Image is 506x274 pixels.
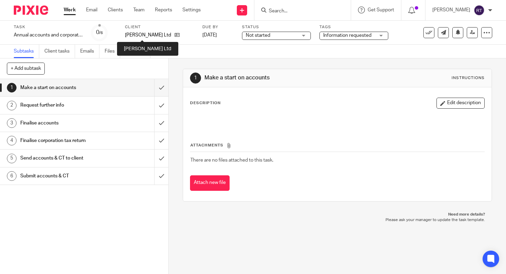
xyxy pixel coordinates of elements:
[190,212,485,217] p: Need more details?
[105,45,120,58] a: Files
[202,24,233,30] label: Due by
[246,33,270,38] span: Not started
[182,7,201,13] a: Settings
[436,98,485,109] button: Edit description
[7,136,17,145] div: 4
[190,143,223,147] span: Attachments
[20,83,105,93] h1: Make a start on accounts
[14,24,83,30] label: Task
[202,33,217,37] span: [DATE]
[133,7,145,13] a: Team
[125,45,150,58] a: Notes (0)
[190,175,230,191] button: Attach new file
[242,24,311,30] label: Status
[80,45,99,58] a: Emails
[368,8,394,12] span: Get Support
[7,171,17,181] div: 6
[14,45,39,58] a: Subtasks
[20,153,105,163] h1: Send accounts & CT to client
[7,118,17,128] div: 3
[108,7,123,13] a: Clients
[125,32,171,39] p: [PERSON_NAME] Ltd
[86,7,97,13] a: Email
[64,7,76,13] a: Work
[190,100,221,106] p: Description
[190,73,201,84] div: 1
[319,24,388,30] label: Tags
[452,75,485,81] div: Instructions
[156,45,182,58] a: Audit logs
[96,29,103,36] div: 0
[474,5,485,16] img: svg%3E
[7,63,45,74] button: + Add subtask
[323,33,371,38] span: Information requested
[190,217,485,223] p: Please ask your manager to update the task template.
[155,7,172,13] a: Reports
[125,24,194,30] label: Client
[20,171,105,181] h1: Submit accounts & CT
[7,101,17,110] div: 2
[20,118,105,128] h1: Finalise accounts
[7,154,17,163] div: 5
[432,7,470,13] p: [PERSON_NAME]
[190,158,273,163] span: There are no files attached to this task.
[20,100,105,110] h1: Request further info
[204,74,352,81] h1: Make a start on accounts
[20,135,105,146] h1: Finalise corporation tax return
[99,31,103,35] small: /6
[268,8,330,14] input: Search
[7,83,17,92] div: 1
[14,32,83,39] div: Annual accounts and corporation tax return
[44,45,75,58] a: Client tasks
[14,6,48,15] img: Pixie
